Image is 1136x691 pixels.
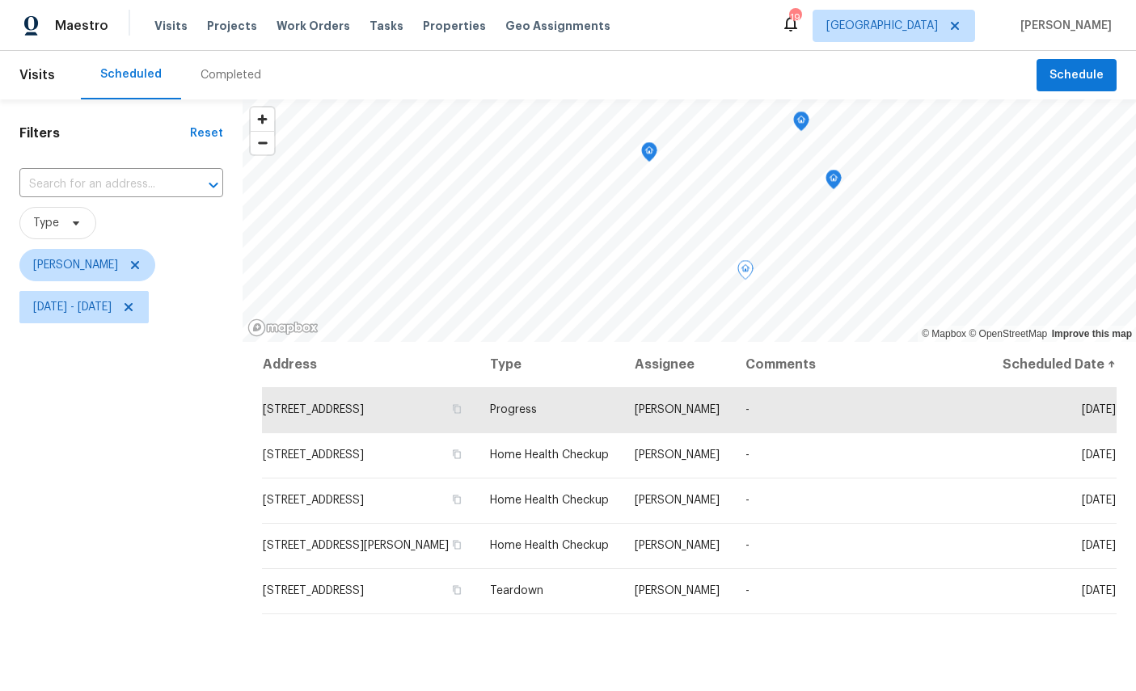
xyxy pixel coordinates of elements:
[1052,328,1132,339] a: Improve this map
[263,495,364,506] span: [STREET_ADDRESS]
[490,404,537,415] span: Progress
[635,585,720,596] span: [PERSON_NAME]
[201,67,261,83] div: Completed
[263,404,364,415] span: [STREET_ADDRESS]
[450,447,464,461] button: Copy Address
[490,540,609,551] span: Home Health Checkup
[450,402,464,416] button: Copy Address
[1049,65,1104,86] span: Schedule
[490,449,609,461] span: Home Health Checkup
[635,404,720,415] span: [PERSON_NAME]
[277,18,350,34] span: Work Orders
[190,125,223,141] div: Reset
[251,131,274,154] button: Zoom out
[990,342,1117,387] th: Scheduled Date ↑
[490,495,609,506] span: Home Health Checkup
[745,449,750,461] span: -
[263,540,449,551] span: [STREET_ADDRESS][PERSON_NAME]
[1082,449,1116,461] span: [DATE]
[55,18,108,34] span: Maestro
[423,18,486,34] span: Properties
[33,299,112,315] span: [DATE] - [DATE]
[262,342,477,387] th: Address
[1082,585,1116,596] span: [DATE]
[450,492,464,507] button: Copy Address
[202,174,225,196] button: Open
[243,99,1136,342] canvas: Map
[635,540,720,551] span: [PERSON_NAME]
[207,18,257,34] span: Projects
[826,170,842,195] div: Map marker
[1082,540,1116,551] span: [DATE]
[745,404,750,415] span: -
[793,112,809,137] div: Map marker
[641,142,657,167] div: Map marker
[33,215,59,231] span: Type
[251,132,274,154] span: Zoom out
[1082,404,1116,415] span: [DATE]
[370,20,403,32] span: Tasks
[154,18,188,34] span: Visits
[490,585,543,596] span: Teardown
[745,585,750,596] span: -
[622,342,733,387] th: Assignee
[922,328,966,339] a: Mapbox
[789,10,800,26] div: 19
[1014,18,1112,34] span: [PERSON_NAME]
[745,540,750,551] span: -
[450,537,464,552] button: Copy Address
[733,342,989,387] th: Comments
[505,18,610,34] span: Geo Assignments
[477,342,622,387] th: Type
[251,107,274,131] button: Zoom in
[737,260,754,285] div: Map marker
[969,328,1047,339] a: OpenStreetMap
[19,172,178,197] input: Search for an address...
[635,449,720,461] span: [PERSON_NAME]
[100,66,162,82] div: Scheduled
[33,257,118,273] span: [PERSON_NAME]
[263,585,364,596] span: [STREET_ADDRESS]
[247,318,319,337] a: Mapbox homepage
[826,18,938,34] span: [GEOGRAPHIC_DATA]
[263,449,364,461] span: [STREET_ADDRESS]
[19,57,55,93] span: Visits
[450,583,464,597] button: Copy Address
[1082,495,1116,506] span: [DATE]
[635,495,720,506] span: [PERSON_NAME]
[745,495,750,506] span: -
[19,125,190,141] h1: Filters
[1037,59,1117,92] button: Schedule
